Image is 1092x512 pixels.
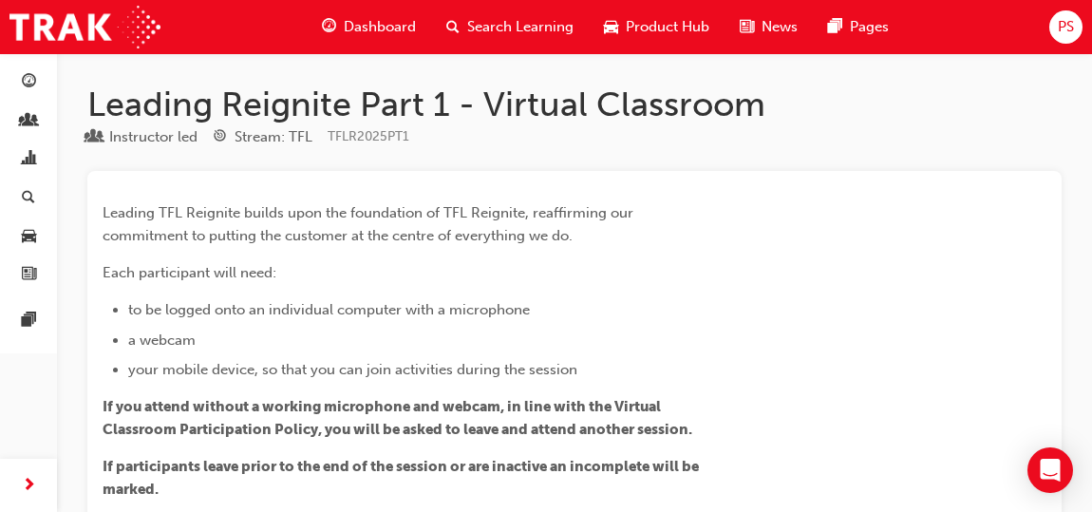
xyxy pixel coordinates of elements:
[740,15,754,39] span: news-icon
[22,190,35,207] span: search-icon
[22,151,36,168] span: chart-icon
[813,8,904,47] a: pages-iconPages
[626,16,709,38] span: Product Hub
[589,8,725,47] a: car-iconProduct Hub
[103,458,702,498] span: If participants leave prior to the end of the session or are inactive an incomplete will be marked.
[87,129,102,146] span: learningResourceType_INSTRUCTOR_LED-icon
[22,113,36,130] span: people-icon
[446,15,460,39] span: search-icon
[87,125,198,149] div: Type
[213,129,227,146] span: target-icon
[828,15,842,39] span: pages-icon
[103,264,276,281] span: Each participant will need:
[307,8,431,47] a: guage-iconDashboard
[850,16,889,38] span: Pages
[22,267,36,284] span: news-icon
[322,15,336,39] span: guage-icon
[22,313,36,330] span: pages-icon
[725,8,813,47] a: news-iconNews
[22,74,36,91] span: guage-icon
[604,15,618,39] span: car-icon
[213,125,312,149] div: Stream
[467,16,574,38] span: Search Learning
[22,228,36,245] span: car-icon
[128,301,530,318] span: to be logged onto an individual computer with a microphone
[762,16,798,38] span: News
[9,6,160,48] img: Trak
[109,126,198,148] div: Instructor led
[22,474,36,498] span: next-icon
[1058,16,1074,38] span: PS
[1027,447,1073,493] div: Open Intercom Messenger
[344,16,416,38] span: Dashboard
[128,332,196,349] span: a webcam
[235,126,312,148] div: Stream: TFL
[103,204,637,244] span: Leading TFL Reignite builds upon the foundation of TFL Reignite, reaffirming our commitment to pu...
[328,128,409,144] span: Learning resource code
[431,8,589,47] a: search-iconSearch Learning
[1049,10,1083,44] button: PS
[103,398,692,438] span: If you attend without a working microphone and webcam, in line with the Virtual Classroom Partici...
[87,84,1062,125] h1: Leading Reignite Part 1 - Virtual Classroom
[128,361,577,378] span: your mobile device, so that you can join activities during the session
